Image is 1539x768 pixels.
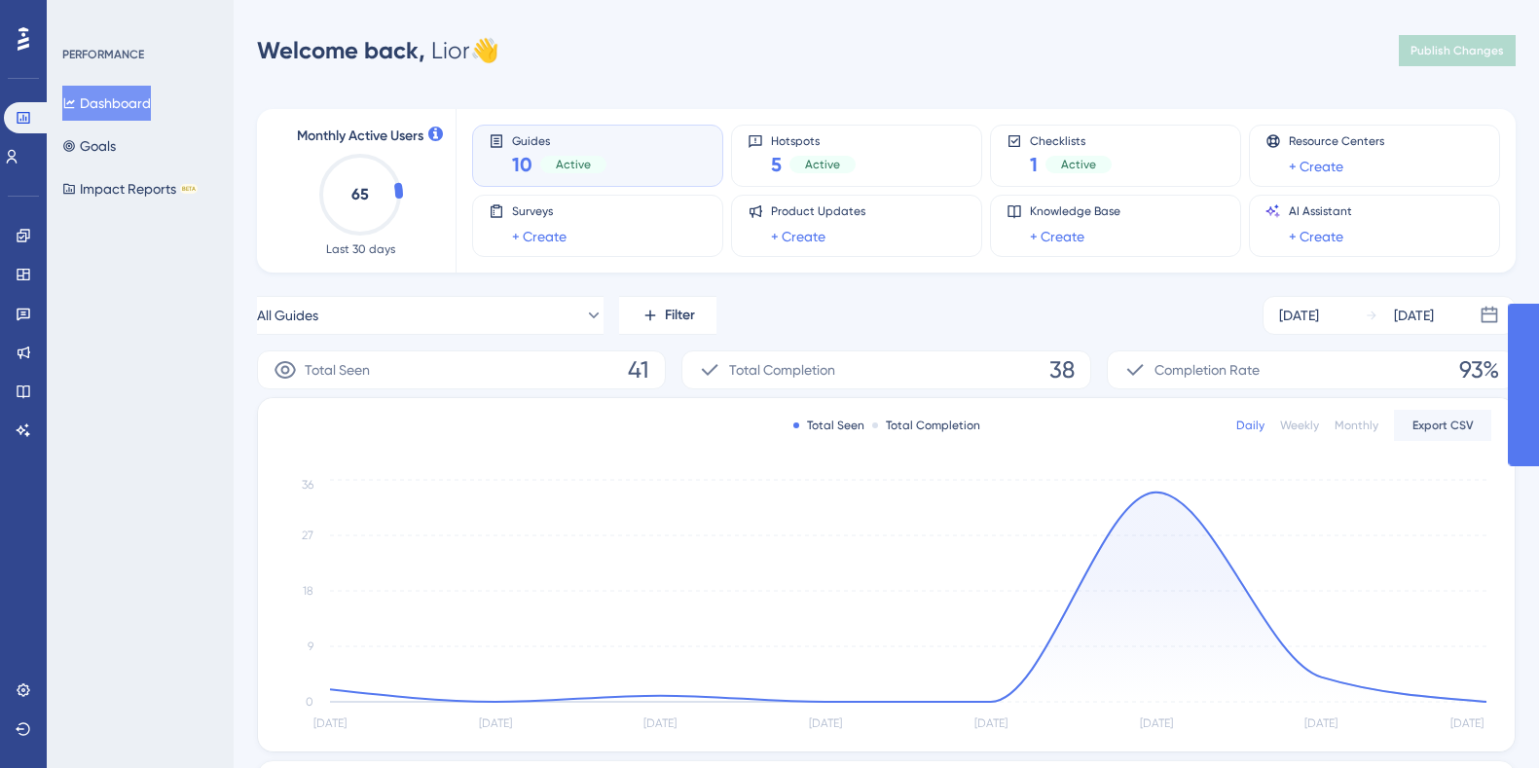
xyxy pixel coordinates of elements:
span: Active [556,157,591,172]
tspan: [DATE] [974,716,1008,730]
span: Checklists [1030,133,1112,147]
tspan: 9 [308,640,313,653]
a: + Create [1289,155,1343,178]
div: BETA [180,184,198,194]
div: [DATE] [1394,304,1434,327]
span: Guides [512,133,606,147]
span: 41 [628,354,649,385]
tspan: [DATE] [1304,716,1337,730]
a: + Create [771,225,825,248]
button: Impact ReportsBETA [62,171,198,206]
span: AI Assistant [1289,203,1352,219]
span: 93% [1459,354,1499,385]
span: Welcome back, [257,36,425,64]
span: Publish Changes [1411,43,1504,58]
span: Resource Centers [1289,133,1384,149]
text: 65 [351,185,369,203]
span: Active [1061,157,1096,172]
a: + Create [1030,225,1084,248]
div: PERFORMANCE [62,47,144,62]
div: Weekly [1280,418,1319,433]
tspan: 0 [306,695,313,709]
span: 5 [771,151,782,178]
tspan: [DATE] [1450,716,1484,730]
tspan: [DATE] [1140,716,1173,730]
span: Total Seen [305,358,370,382]
span: Active [805,157,840,172]
button: Goals [62,128,116,164]
span: Completion Rate [1154,358,1260,382]
tspan: [DATE] [313,716,347,730]
span: 10 [512,151,532,178]
span: Knowledge Base [1030,203,1120,219]
button: All Guides [257,296,604,335]
div: [DATE] [1279,304,1319,327]
span: Surveys [512,203,567,219]
tspan: [DATE] [643,716,677,730]
a: + Create [512,225,567,248]
span: All Guides [257,304,318,327]
div: Lior 👋 [257,35,499,66]
iframe: UserGuiding AI Assistant Launcher [1457,691,1516,750]
span: Filter [665,304,695,327]
button: Dashboard [62,86,151,121]
span: 38 [1049,354,1075,385]
div: Daily [1236,418,1264,433]
tspan: 18 [303,584,313,598]
div: Total Completion [872,418,980,433]
span: Hotspots [771,133,856,147]
tspan: [DATE] [809,716,842,730]
tspan: 27 [302,529,313,542]
span: Monthly Active Users [297,125,423,148]
span: Last 30 days [326,241,395,257]
div: Monthly [1335,418,1378,433]
a: + Create [1289,225,1343,248]
button: Export CSV [1394,410,1491,441]
tspan: [DATE] [479,716,512,730]
span: Total Completion [729,358,835,382]
div: Total Seen [793,418,864,433]
span: Product Updates [771,203,865,219]
button: Filter [619,296,716,335]
tspan: 36 [302,478,313,492]
span: 1 [1030,151,1038,178]
button: Publish Changes [1399,35,1516,66]
span: Export CSV [1412,418,1474,433]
